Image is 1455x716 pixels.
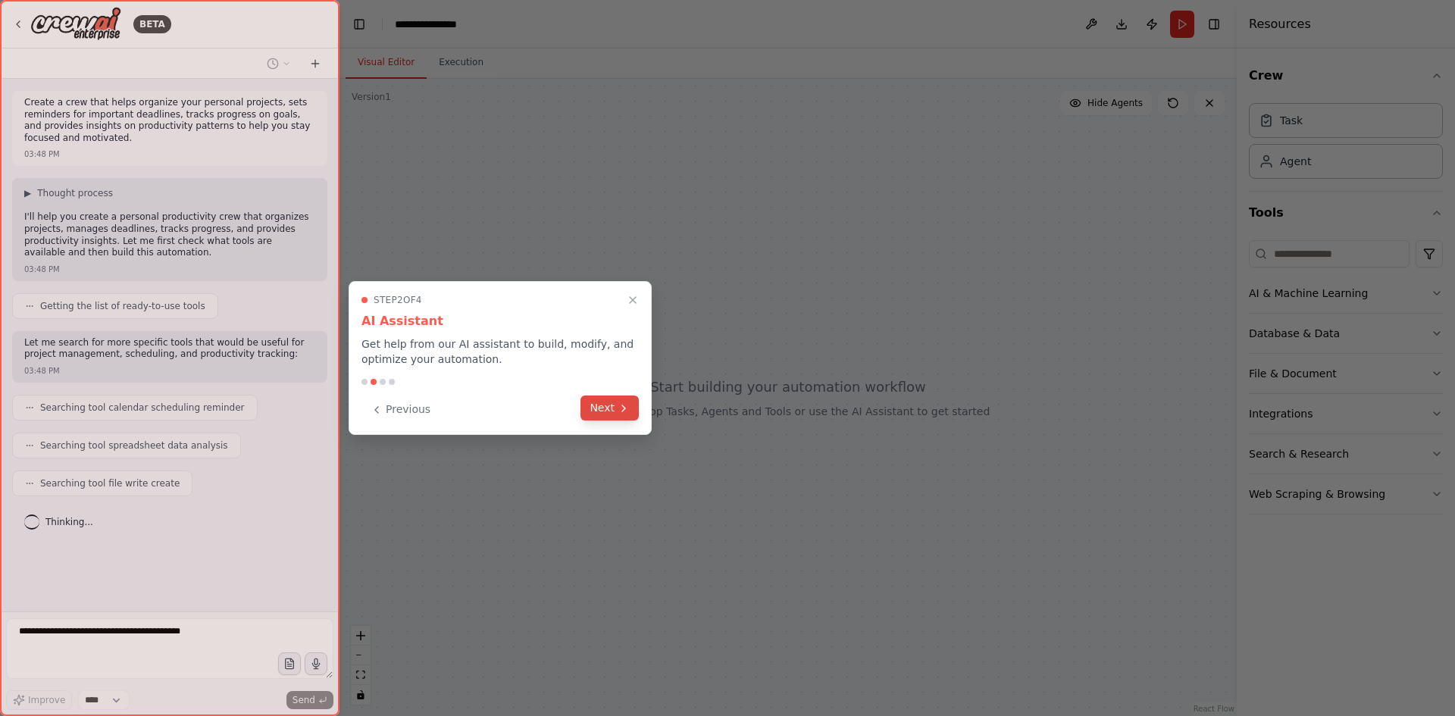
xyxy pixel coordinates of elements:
button: Close walkthrough [624,291,642,309]
button: Hide left sidebar [349,14,370,35]
button: Previous [361,397,440,422]
p: Get help from our AI assistant to build, modify, and optimize your automation. [361,336,639,367]
button: Next [580,396,639,421]
span: Step 2 of 4 [374,294,422,306]
h3: AI Assistant [361,312,639,330]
